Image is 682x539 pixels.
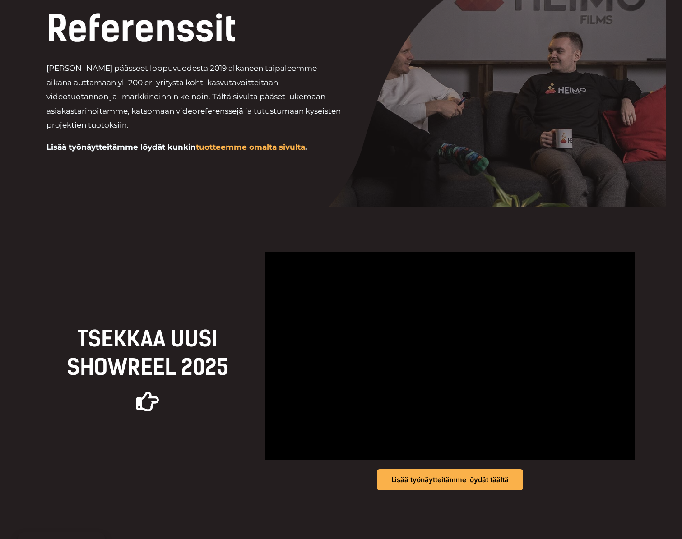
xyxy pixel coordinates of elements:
[196,143,305,152] a: tuotteemme omalta sivulta
[46,11,403,47] h1: Referenssit
[377,469,523,490] a: Lisää työnäytteitämme löydät täältä
[46,143,307,152] b: Lisää työnäytteitämme löydät kunkin .
[265,252,635,460] iframe: vimeo-videosoitin
[46,61,341,133] p: [PERSON_NAME] päässeet loppuvuodesta 2019 alkaneen taipaleemme aikana auttamaan yli 200 eri yrity...
[48,325,247,381] h2: TSEKKAA UUSI Showreel 2025
[391,476,509,483] span: Lisää työnäytteitämme löydät täältä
